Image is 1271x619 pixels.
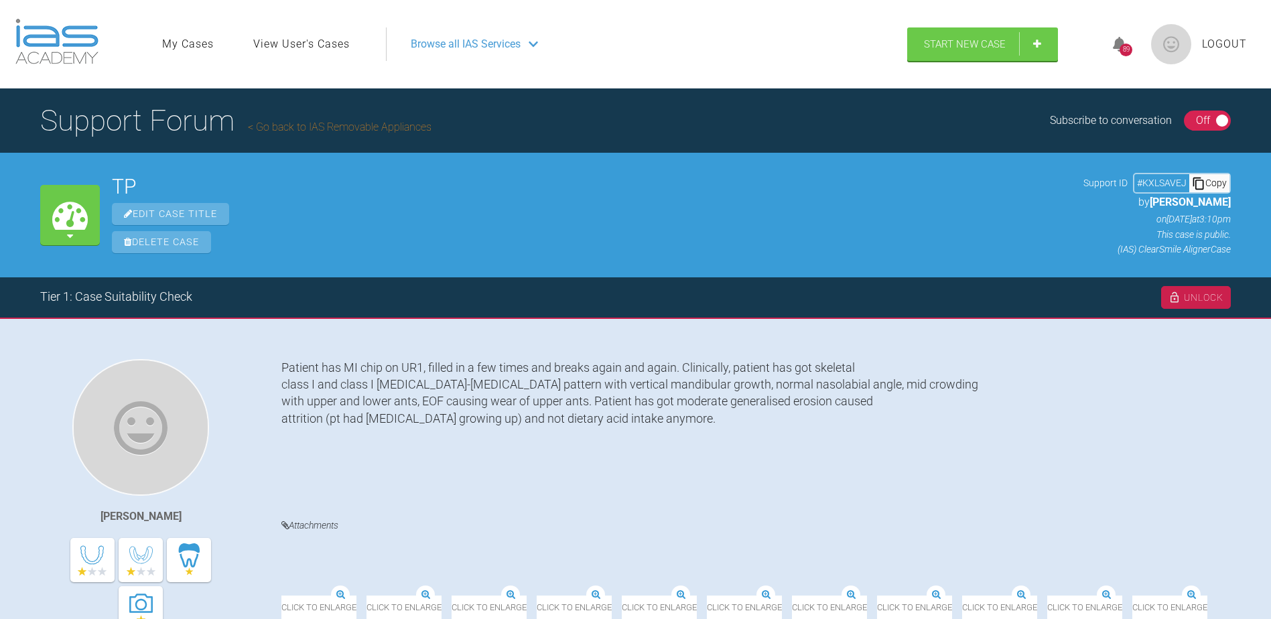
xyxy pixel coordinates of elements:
span: Browse all IAS Services [411,36,521,53]
div: Copy [1189,174,1229,192]
span: Edit Case Title [112,203,229,225]
div: Unlock [1161,286,1231,309]
p: This case is public. [1083,227,1231,242]
div: Subscribe to conversation [1050,112,1172,129]
h4: Attachments [281,517,1231,534]
div: # KXLSAVEJ [1134,176,1189,190]
a: My Cases [162,36,214,53]
span: Click to enlarge [537,596,612,619]
span: Click to enlarge [1132,596,1207,619]
h1: Support Forum [40,97,431,144]
span: Click to enlarge [792,596,867,619]
span: Click to enlarge [1047,596,1122,619]
div: [PERSON_NAME] [101,508,182,525]
span: Click to enlarge [962,596,1037,619]
span: Start New Case [924,38,1006,50]
img: profile.png [1151,24,1191,64]
p: (IAS) ClearSmile Aligner Case [1083,242,1231,257]
div: Patient has MI chip on UR1, filled in a few times and breaks again and again. Clinically, patient... [281,359,1231,497]
span: Click to enlarge [366,596,442,619]
p: on [DATE] at 3:10pm [1083,212,1231,226]
span: Support ID [1083,176,1128,190]
div: Off [1196,112,1210,129]
a: Start New Case [907,27,1058,61]
div: Tier 1: Case Suitability Check [40,287,192,307]
img: logo-light.3e3ef733.png [15,19,98,64]
span: [PERSON_NAME] [1150,196,1231,208]
img: Chaitanya Joshi [72,359,209,496]
span: Click to enlarge [707,596,782,619]
img: unlock.cc94ed01.svg [1168,291,1181,303]
a: Logout [1202,36,1247,53]
span: Click to enlarge [281,596,356,619]
span: Delete Case [112,231,211,253]
h2: TP [112,177,1071,197]
a: View User's Cases [253,36,350,53]
a: Go back to IAS Removable Appliances [248,121,431,133]
p: by [1083,194,1231,211]
span: Click to enlarge [452,596,527,619]
span: Click to enlarge [877,596,952,619]
div: 89 [1120,44,1132,56]
span: Click to enlarge [622,596,697,619]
